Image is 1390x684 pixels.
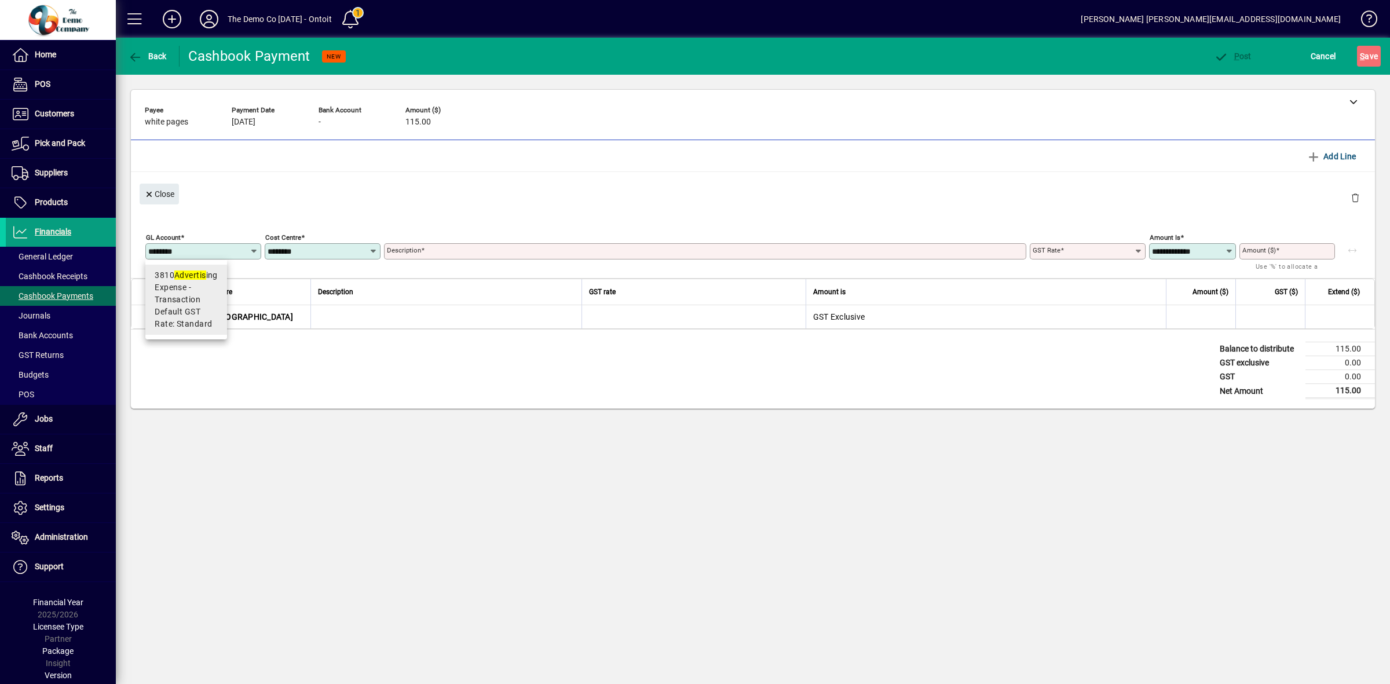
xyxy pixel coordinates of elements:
span: P [1234,52,1239,61]
span: Budgets [12,370,49,379]
mat-hint: Use '%' to allocate a percentage [1256,259,1326,284]
span: white pages [145,118,188,127]
td: 0.00 [1305,370,1375,384]
a: Support [6,553,116,581]
span: - [319,118,321,127]
span: Customers [35,109,74,118]
span: GST Returns [12,350,64,360]
span: Close [144,185,174,204]
mat-label: GL Account [146,233,181,242]
a: POS [6,70,116,99]
td: GST [1214,370,1305,384]
mat-label: Cost Centre [265,233,301,242]
span: 115.00 [405,118,431,127]
a: POS [6,385,116,404]
button: Back [125,46,170,67]
a: Staff [6,434,116,463]
span: Pick and Pack [35,138,85,148]
a: Pick and Pack [6,129,116,158]
span: Staff [35,444,53,453]
span: ost [1214,52,1252,61]
span: Financials [35,227,71,236]
span: General Ledger [12,252,73,261]
span: Package [42,646,74,656]
span: GST rate [589,286,616,298]
span: Amount ($) [1193,286,1228,298]
td: Net Amount [1214,384,1305,398]
span: Amount is [813,286,846,298]
td: 115.00 [1305,384,1375,398]
span: Administration [35,532,88,542]
a: Products [6,188,116,217]
a: Home [6,41,116,70]
span: Reports [35,473,63,482]
span: Support [35,562,64,571]
span: Back [128,52,167,61]
span: Description [318,286,353,298]
span: POS [35,79,50,89]
span: ave [1360,47,1378,65]
span: Version [45,671,72,680]
a: Budgets [6,365,116,385]
td: 115.00 [1305,342,1375,356]
span: GST ($) [1275,286,1298,298]
span: Extend ($) [1328,286,1360,298]
button: Close [140,184,179,204]
button: Save [1357,46,1381,67]
td: Balance to distribute [1214,342,1305,356]
a: General Ledger [6,247,116,266]
span: Journals [12,311,50,320]
a: GST Returns [6,345,116,365]
td: GST exclusive [1214,356,1305,370]
span: [DATE] [232,118,255,127]
mat-label: GST rate [1033,246,1060,254]
div: Cashbook Payment [188,47,310,65]
span: [GEOGRAPHIC_DATA] [213,311,293,323]
span: Cancel [1311,47,1336,65]
span: Expense - Transaction [155,281,218,306]
span: Financial Year [33,598,83,607]
div: 3810 ing [155,269,218,281]
div: The Demo Co [DATE] - Ontoit [228,10,332,28]
em: Advertis [174,270,206,280]
mat-label: Amount is [1150,233,1180,242]
span: Jobs [35,414,53,423]
button: Add [153,9,191,30]
mat-label: Description [387,246,421,254]
app-page-header-button: Back [116,46,180,67]
a: Jobs [6,405,116,434]
span: Settings [35,503,64,512]
span: S [1360,52,1365,61]
button: Profile [191,9,228,30]
a: Suppliers [6,159,116,188]
span: Products [35,197,68,207]
span: Suppliers [35,168,68,177]
a: Settings [6,493,116,522]
a: Reports [6,464,116,493]
span: Cashbook Payments [12,291,93,301]
button: Post [1211,46,1254,67]
td: 0.00 [1305,356,1375,370]
a: Cashbook Receipts [6,266,116,286]
span: Home [35,50,56,59]
a: Knowledge Base [1352,2,1376,40]
button: Delete [1341,184,1369,211]
app-page-header-button: Close [137,188,182,199]
span: Cashbook Receipts [12,272,87,281]
mat-label: Amount ($) [1242,246,1276,254]
td: GST Exclusive [806,305,1166,328]
app-page-header-button: Delete [1341,192,1369,203]
span: Bank Accounts [12,331,73,340]
span: POS [12,390,34,399]
a: Administration [6,523,116,552]
a: Cashbook Payments [6,286,116,306]
span: Licensee Type [33,622,83,631]
div: [PERSON_NAME] [PERSON_NAME][EMAIL_ADDRESS][DOMAIN_NAME] [1081,10,1341,28]
button: Cancel [1308,46,1339,67]
mat-option: 3810 Advertising [145,265,227,335]
a: Journals [6,306,116,325]
a: Bank Accounts [6,325,116,345]
a: Customers [6,100,116,129]
span: Default GST Rate: Standard [155,306,218,330]
span: NEW [327,53,341,60]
